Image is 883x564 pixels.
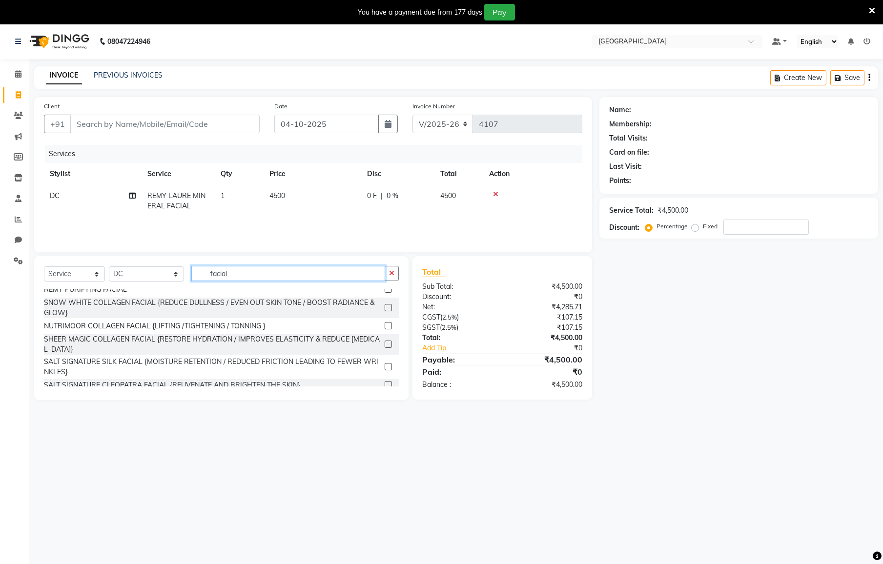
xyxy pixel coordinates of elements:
[502,354,590,365] div: ₹4,500.00
[415,292,502,302] div: Discount:
[609,161,642,172] div: Last Visit:
[484,4,515,20] button: Pay
[264,163,361,185] th: Price
[422,313,440,322] span: CGST
[502,366,590,378] div: ₹0
[502,292,590,302] div: ₹0
[415,366,502,378] div: Paid:
[44,334,381,355] div: SHEER MAGIC COLLAGEN FACIAL {RESTORE HYDRATION / IMPROVES ELASTICITY & REDUCE [MEDICAL_DATA]}
[415,354,502,365] div: Payable:
[221,191,225,200] span: 1
[415,322,502,333] div: ( )
[274,102,287,111] label: Date
[502,282,590,292] div: ₹4,500.00
[94,71,163,80] a: PREVIOUS INVOICES
[361,163,434,185] th: Disc
[502,322,590,333] div: ₹107.15
[44,102,60,111] label: Client
[215,163,264,185] th: Qty
[703,222,718,231] label: Fixed
[609,119,652,129] div: Membership:
[44,380,300,390] div: SALT SIGNATURE CLEOPATRA FACIAL {REUVENATE AND BRIGHTEN THE SKIN}
[44,298,381,318] div: SNOW WHITE COLLAGEN FACIAL {REDUCE DULLNESS / EVEN OUT SKIN TONE / BOOST RADIANCE & GLOW}
[609,133,648,143] div: Total Visits:
[107,28,150,55] b: 08047224946
[415,333,502,343] div: Total:
[609,205,654,216] div: Service Total:
[415,343,517,353] a: Add Tip
[442,313,457,321] span: 2.5%
[44,115,71,133] button: +91
[483,163,582,185] th: Action
[830,70,864,85] button: Save
[147,191,205,210] span: REMY LAURE MINERAL FACIAL
[770,70,826,85] button: Create New
[517,343,590,353] div: ₹0
[70,115,260,133] input: Search by Name/Mobile/Email/Code
[502,312,590,322] div: ₹107.15
[381,191,383,201] span: |
[46,67,82,84] a: INVOICE
[50,191,60,200] span: DC
[657,222,688,231] label: Percentage
[415,282,502,292] div: Sub Total:
[609,105,631,115] div: Name:
[609,147,649,158] div: Card on file:
[440,191,456,200] span: 4500
[45,145,590,163] div: Services
[25,28,92,55] img: logo
[44,163,142,185] th: Stylist
[415,302,502,312] div: Net:
[44,284,127,295] div: REMY PURIFYING FACIAL
[422,323,440,332] span: SGST
[387,191,398,201] span: 0 %
[358,7,482,18] div: You have a payment due from 177 days
[609,176,631,186] div: Points:
[442,323,456,331] span: 2.5%
[657,205,688,216] div: ₹4,500.00
[191,266,385,281] input: Search or Scan
[367,191,377,201] span: 0 F
[609,222,639,233] div: Discount:
[269,191,285,200] span: 4500
[412,102,455,111] label: Invoice Number
[434,163,483,185] th: Total
[502,380,590,390] div: ₹4,500.00
[422,267,445,277] span: Total
[415,312,502,322] div: ( )
[502,333,590,343] div: ₹4,500.00
[44,321,266,331] div: NUTRIMOOR COLLAGEN FACIAL {LIFTING /TIGHTENING / TONNING }
[415,380,502,390] div: Balance :
[142,163,215,185] th: Service
[44,357,381,377] div: SALT SIGNATURE SILK FACIAL {MOISTURE RETENTION / REDUCED FRICTION LEADING TO FEWER WRINKLES}
[502,302,590,312] div: ₹4,285.71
